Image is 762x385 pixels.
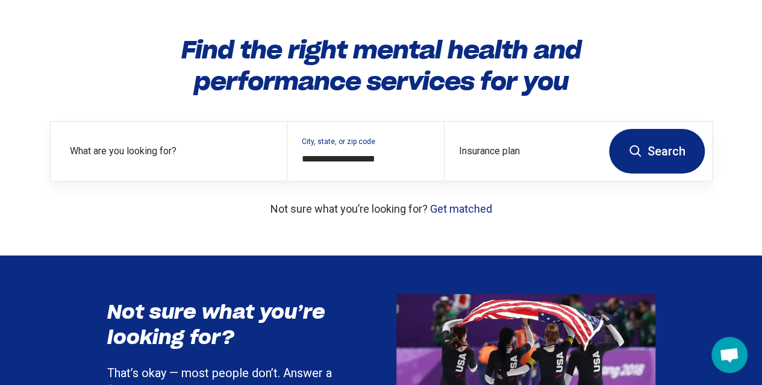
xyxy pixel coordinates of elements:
label: What are you looking for? [70,144,272,158]
a: Get matched [430,202,492,215]
p: Not sure what you’re looking for? [50,201,713,217]
div: Open chat [711,337,748,373]
button: Search [609,129,705,174]
h1: Find the right mental health and performance services for you [50,34,713,97]
h3: Not sure what you’re looking for? [107,299,348,349]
